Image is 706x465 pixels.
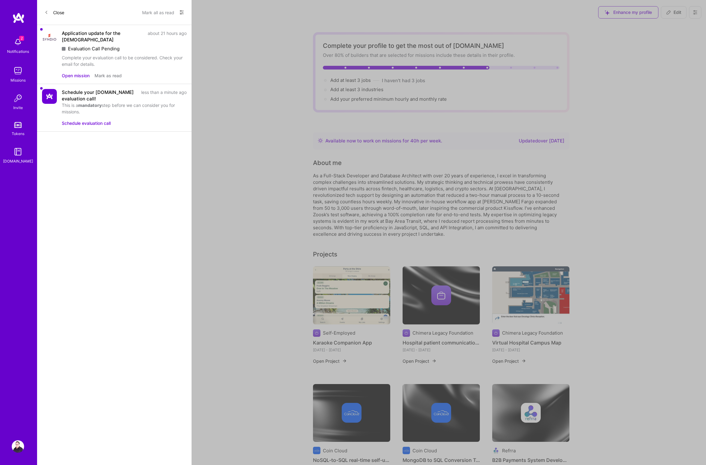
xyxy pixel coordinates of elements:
[62,45,187,52] div: Evaluation Call Pending
[62,54,187,67] div: Complete your evaluation call to be considered. Check your email for details.
[10,440,26,453] a: User Avatar
[141,89,187,102] div: less than a minute ago
[12,12,25,23] img: logo
[148,30,187,43] div: about 21 hours ago
[78,103,102,108] b: mandatory
[12,65,24,77] img: teamwork
[14,122,22,128] img: tokens
[42,89,57,104] img: Company Logo
[42,30,57,45] img: Company Logo
[12,130,24,137] div: Tokens
[12,440,24,453] img: User Avatar
[12,146,24,158] img: guide book
[142,7,174,17] button: Mark all as read
[3,158,33,164] div: [DOMAIN_NAME]
[62,30,144,43] div: Application update for the [DEMOGRAPHIC_DATA]
[62,72,90,79] button: Open mission
[62,120,111,126] button: Schedule evaluation call
[13,104,23,111] div: Invite
[62,102,187,115] div: This is a step before we can consider you for missions.
[95,72,122,79] button: Mark as read
[44,7,64,17] button: Close
[62,89,137,102] div: Schedule your [DOMAIN_NAME] evaluation call!
[12,92,24,104] img: Invite
[11,77,26,83] div: Missions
